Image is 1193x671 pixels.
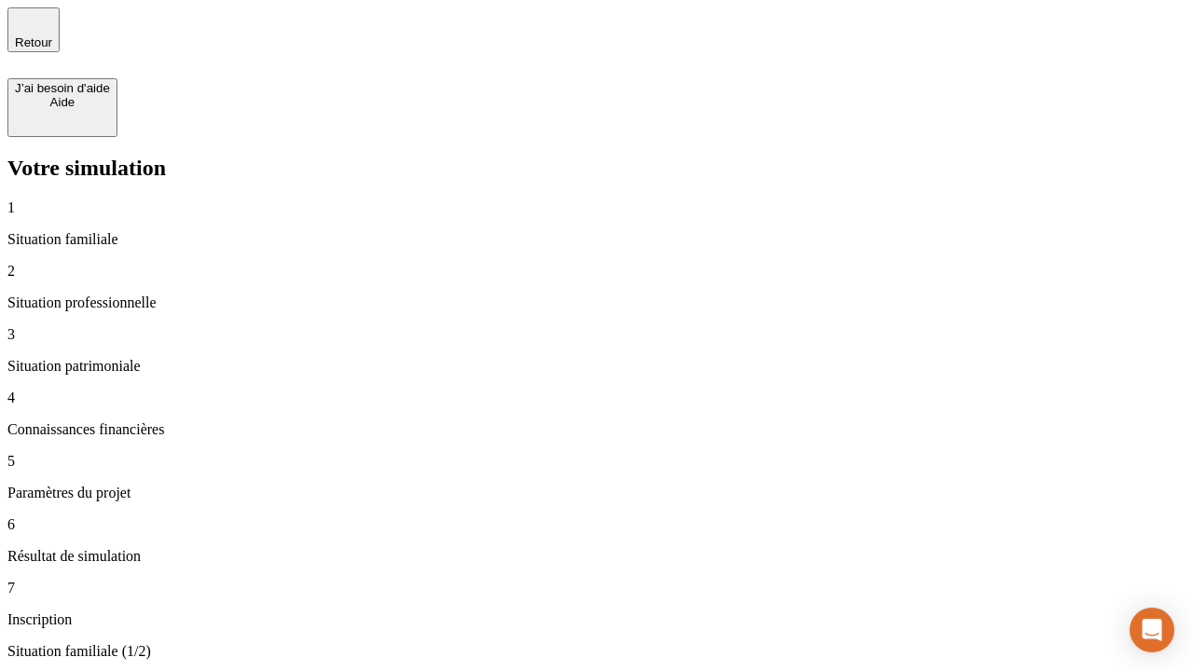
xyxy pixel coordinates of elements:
[15,81,110,95] div: J’ai besoin d'aide
[7,421,1186,438] p: Connaissances financières
[7,548,1186,565] p: Résultat de simulation
[7,580,1186,596] p: 7
[15,35,52,49] span: Retour
[7,326,1186,343] p: 3
[7,78,117,137] button: J’ai besoin d'aideAide
[7,7,60,52] button: Retour
[7,294,1186,311] p: Situation professionnelle
[7,611,1186,628] p: Inscription
[7,453,1186,470] p: 5
[15,95,110,109] div: Aide
[7,485,1186,501] p: Paramètres du projet
[7,358,1186,375] p: Situation patrimoniale
[7,231,1186,248] p: Situation familiale
[1130,608,1174,652] div: Open Intercom Messenger
[7,156,1186,181] h2: Votre simulation
[7,390,1186,406] p: 4
[7,643,1186,660] p: Situation familiale (1/2)
[7,199,1186,216] p: 1
[7,263,1186,280] p: 2
[7,516,1186,533] p: 6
